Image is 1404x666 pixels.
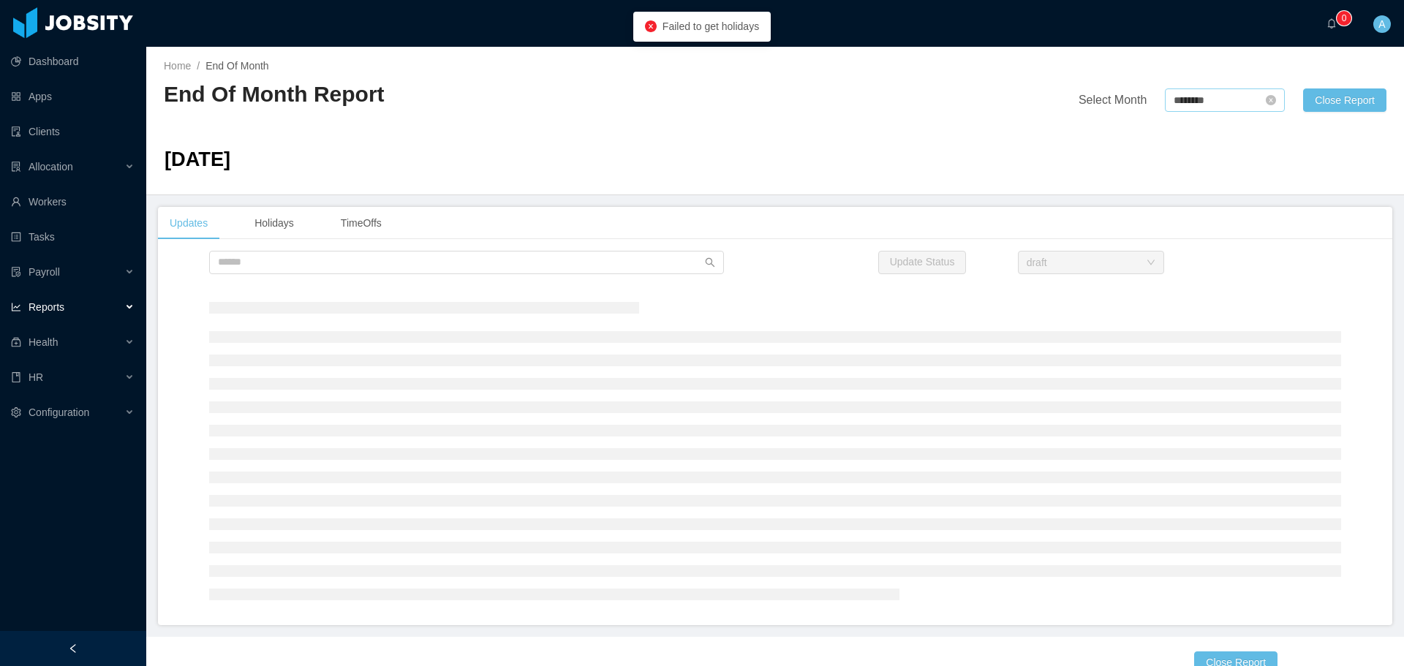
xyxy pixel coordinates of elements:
div: Holidays [243,207,306,240]
a: icon: pie-chartDashboard [11,47,135,76]
span: Health [29,336,58,348]
span: Configuration [29,406,89,418]
i: icon: book [11,372,21,382]
span: Allocation [29,161,73,173]
button: Close Report [1303,88,1386,112]
i: icon: bell [1326,18,1337,29]
div: Updates [158,207,219,240]
sup: 0 [1337,11,1351,26]
div: TimeOffs [329,207,393,240]
i: icon: file-protect [11,267,21,277]
button: Update Status [878,251,967,274]
span: / [197,60,200,72]
a: icon: auditClients [11,117,135,146]
span: Payroll [29,266,60,278]
span: HR [29,371,43,383]
span: Failed to get holidays [663,20,759,32]
i: icon: setting [11,407,21,417]
i: icon: close-circle [645,20,657,32]
a: icon: profileTasks [11,222,135,251]
i: icon: medicine-box [11,337,21,347]
h2: End Of Month Report [164,80,775,110]
i: icon: down [1147,258,1155,268]
a: icon: userWorkers [11,187,135,216]
i: icon: close-circle [1266,95,1276,105]
a: icon: appstoreApps [11,82,135,111]
i: icon: search [705,257,715,268]
span: Select Month [1079,94,1147,106]
i: icon: line-chart [11,302,21,312]
span: End Of Month [205,60,268,72]
span: Reports [29,301,64,313]
i: icon: solution [11,162,21,172]
span: [DATE] [165,148,230,170]
a: Home [164,60,191,72]
div: draft [1027,251,1047,273]
span: A [1378,15,1385,33]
